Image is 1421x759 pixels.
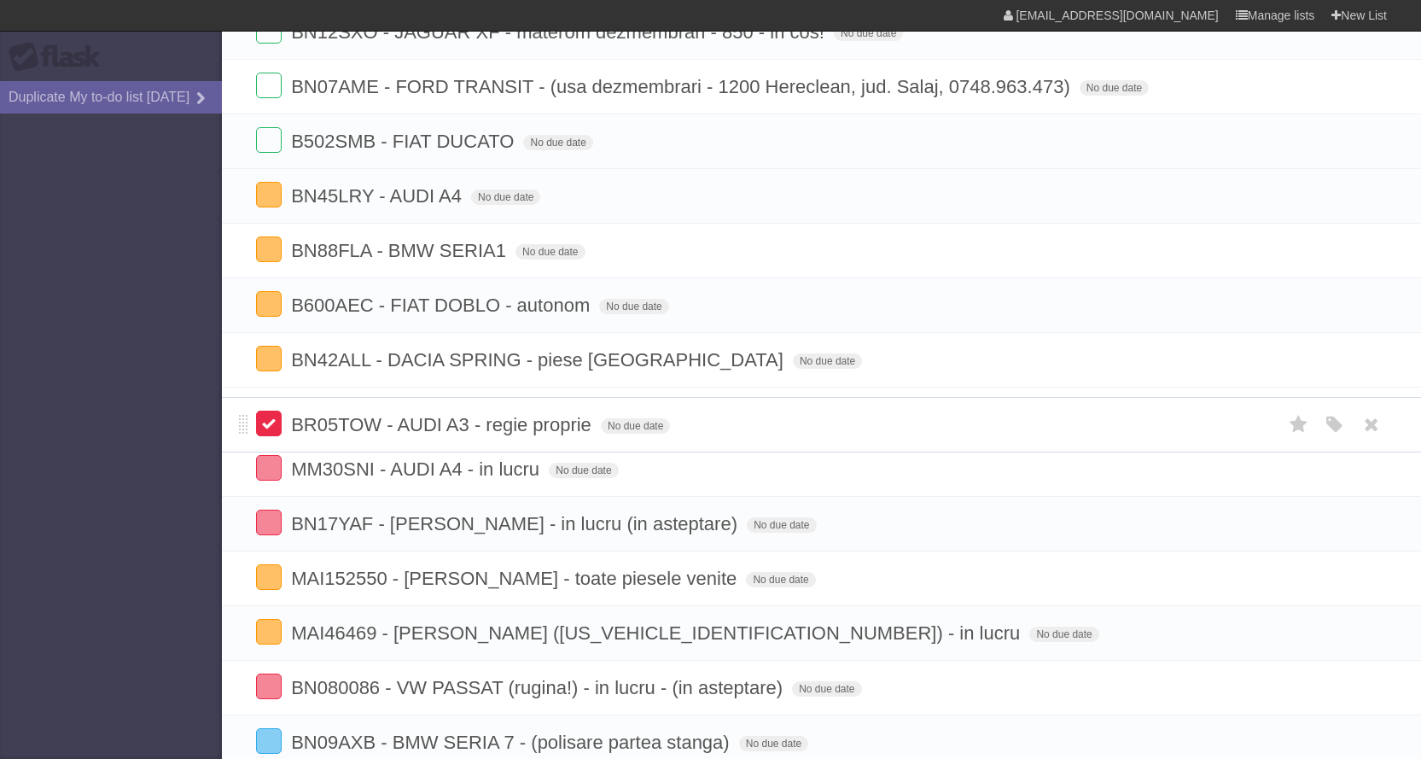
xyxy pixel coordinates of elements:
span: No due date [599,299,668,314]
span: No due date [523,135,592,150]
span: BN88FLA - BMW SERIA1 [291,240,510,261]
label: Done [256,674,282,699]
span: No due date [1080,80,1149,96]
span: MM30SNI - AUDI A4 - in lucru [291,458,544,480]
label: Done [256,127,282,153]
span: No due date [549,463,618,478]
span: BR05TOW - AUDI A3 - regie proprie [291,414,596,435]
span: No due date [746,572,815,587]
label: Done [256,455,282,481]
label: Done [256,346,282,371]
span: MAI46469 - [PERSON_NAME] ([US_VEHICLE_IDENTIFICATION_NUMBER]) - in lucru [291,622,1024,644]
label: Done [256,619,282,645]
span: BN080086 - VW PASSAT (rugina!) - in lucru - (in asteptare) [291,677,787,698]
label: Done [256,564,282,590]
span: B600AEC - FIAT DOBLO - autonom [291,295,594,316]
span: BN42ALL - DACIA SPRING - piese [GEOGRAPHIC_DATA] [291,349,788,371]
span: BN12SXO - JAGUAR XF - materom dezmembrari - 850 - in cos! [291,21,829,43]
span: BN07AME - FORD TRANSIT - (usa dezmembrari - 1200 Hereclean, jud. Salaj, 0748.963.473) [291,76,1074,97]
span: No due date [515,244,585,260]
span: BN45LRY - AUDI A4 [291,185,466,207]
span: No due date [792,681,861,697]
label: Done [256,182,282,207]
span: BN09AXB - BMW SERIA 7 - (polisare partea stanga) [291,732,734,753]
span: No due date [601,418,670,434]
label: Done [256,73,282,98]
span: MAI152550 - [PERSON_NAME] - toate piesele venite [291,568,741,589]
span: No due date [1029,627,1098,642]
span: No due date [834,26,903,41]
span: No due date [793,353,862,369]
label: Done [256,411,282,436]
span: No due date [747,517,816,533]
label: Done [256,236,282,262]
label: Done [256,510,282,535]
span: B502SMB - FIAT DUCATO [291,131,518,152]
div: Flask [9,42,111,73]
label: Done [256,728,282,754]
span: No due date [471,190,540,205]
label: Done [256,291,282,317]
label: Star task [1283,411,1315,439]
span: No due date [739,736,808,751]
span: BN17YAF - [PERSON_NAME] - in lucru (in asteptare) [291,513,742,534]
